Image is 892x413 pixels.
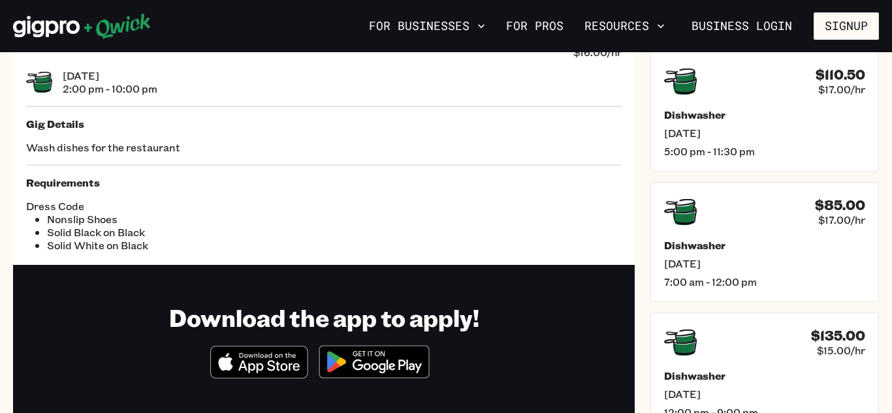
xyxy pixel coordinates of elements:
[664,369,865,382] h5: Dishwasher
[26,117,622,130] h5: Gig Details
[818,83,865,96] span: $17.00/hr
[364,15,490,37] button: For Businesses
[47,239,324,252] li: Solid White on Black
[573,46,622,59] span: $16.00/hr
[26,141,622,154] p: Wash dishes for the restaurant
[47,213,324,226] li: Nonslip Shoes
[650,52,879,172] a: $110.50$17.00/hrDishwasher[DATE]5:00 pm - 11:30 pm
[63,82,157,95] span: 2:00 pm - 10:00 pm
[664,145,865,158] span: 5:00 pm - 11:30 pm
[664,257,865,270] span: [DATE]
[47,226,324,239] li: Solid Black on Black
[63,69,157,82] span: [DATE]
[664,108,865,121] h5: Dishwasher
[817,344,865,357] span: $15.00/hr
[816,67,865,83] h4: $110.50
[501,15,569,37] a: For Pros
[26,176,622,189] h5: Requirements
[814,12,879,40] button: Signup
[26,29,149,55] h2: Dishwasher
[680,12,803,40] a: Business Login
[818,213,865,226] span: $17.00/hr
[664,388,865,401] span: [DATE]
[815,197,865,213] h4: $85.00
[811,328,865,344] h4: $135.00
[26,200,324,213] span: Dress Code
[169,303,479,332] h1: Download the app to apply!
[664,275,865,288] span: 7:00 am - 12:00 pm
[311,337,438,386] img: Get it on Google Play
[579,15,670,37] button: Resources
[664,127,865,140] span: [DATE]
[664,239,865,252] h5: Dishwasher
[650,182,879,302] a: $85.00$17.00/hrDishwasher[DATE]7:00 am - 12:00 pm
[210,367,308,381] a: Download on the App Store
